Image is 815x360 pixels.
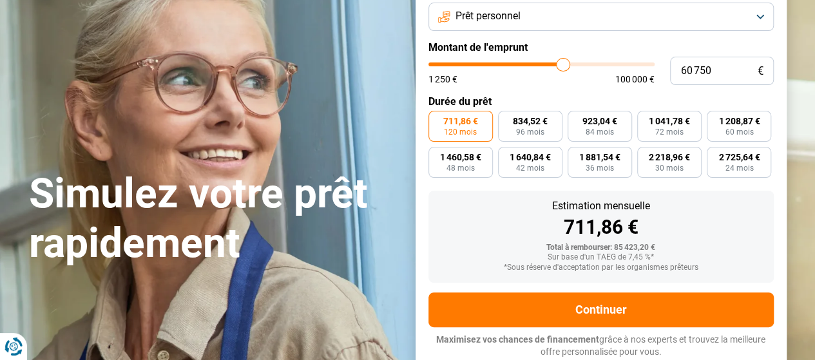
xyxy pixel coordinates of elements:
div: *Sous réserve d'acceptation par les organismes prêteurs [439,263,763,272]
label: Montant de l'emprunt [428,41,774,53]
span: 711,86 € [443,117,478,126]
span: 48 mois [446,164,475,172]
span: 2 725,64 € [718,153,760,162]
span: Maximisez vos chances de financement [436,334,599,345]
span: 834,52 € [513,117,548,126]
div: Estimation mensuelle [439,201,763,211]
span: 30 mois [655,164,684,172]
div: 711,86 € [439,218,763,237]
span: 1 041,78 € [649,117,690,126]
span: € [758,66,763,77]
span: 1 208,87 € [718,117,760,126]
span: 24 mois [725,164,753,172]
p: grâce à nos experts et trouvez la meilleure offre personnalisée pour vous. [428,334,774,359]
span: 36 mois [586,164,614,172]
span: 100 000 € [615,75,655,84]
button: Continuer [428,292,774,327]
span: 84 mois [586,128,614,136]
div: Total à rembourser: 85 423,20 € [439,243,763,252]
span: 1 460,58 € [440,153,481,162]
button: Prêt personnel [428,3,774,31]
span: 1 881,54 € [579,153,620,162]
span: 2 218,96 € [649,153,690,162]
span: 120 mois [444,128,477,136]
span: 60 mois [725,128,753,136]
span: 72 mois [655,128,684,136]
div: Sur base d'un TAEG de 7,45 %* [439,253,763,262]
span: Prêt personnel [455,9,521,23]
span: 42 mois [516,164,544,172]
span: 96 mois [516,128,544,136]
span: 1 250 € [428,75,457,84]
label: Durée du prêt [428,95,774,108]
span: 923,04 € [582,117,617,126]
span: 1 640,84 € [510,153,551,162]
h1: Simulez votre prêt rapidement [29,169,400,269]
